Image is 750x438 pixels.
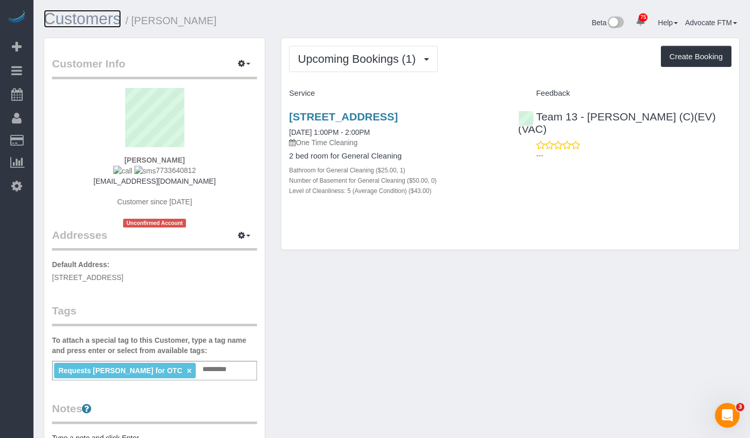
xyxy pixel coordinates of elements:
[289,167,405,174] small: Bathroom for General Cleaning ($25.00, 1)
[52,401,257,424] legend: Notes
[518,89,731,98] h4: Feedback
[639,13,647,22] span: 75
[715,403,740,428] iframe: Intercom live chat
[658,19,678,27] a: Help
[113,166,132,176] img: call
[630,10,651,33] a: 75
[289,137,502,148] p: One Time Cleaning
[52,56,257,79] legend: Customer Info
[134,166,156,176] img: sms
[289,152,502,161] h4: 2 bed room for General Cleaning
[52,335,257,356] label: To attach a special tag to this Customer, type a tag name and press enter or select from availabl...
[518,111,716,135] a: Team 13 - [PERSON_NAME] (C)(EV)(VAC)
[289,177,436,184] small: Number of Basement for General Cleaning ($50.00, 0)
[685,19,737,27] a: Advocate FTM
[607,16,624,30] img: New interface
[592,19,624,27] a: Beta
[52,273,123,282] span: [STREET_ADDRESS]
[536,150,731,161] p: ---
[289,128,370,136] a: [DATE] 1:00PM - 2:00PM
[117,198,192,206] span: Customer since [DATE]
[52,303,257,326] legend: Tags
[123,219,186,227] span: Unconfirmed Account
[736,403,744,411] span: 3
[289,187,431,195] small: Level of Cleanliness: 5 (Average Condition) ($43.00)
[58,366,182,375] span: Requests [PERSON_NAME] for OTC
[187,366,192,375] a: ×
[289,46,438,72] button: Upcoming Bookings (1)
[289,111,398,122] a: [STREET_ADDRESS]
[44,10,121,28] a: Customers
[126,15,217,26] small: / [PERSON_NAME]
[52,259,110,270] label: Default Address:
[661,46,731,67] button: Create Booking
[124,156,184,164] strong: [PERSON_NAME]
[94,177,216,185] a: [EMAIL_ADDRESS][DOMAIN_NAME]
[6,10,27,25] img: Automaid Logo
[298,52,421,65] span: Upcoming Bookings (1)
[289,89,502,98] h4: Service
[113,166,196,174] span: 7733640812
